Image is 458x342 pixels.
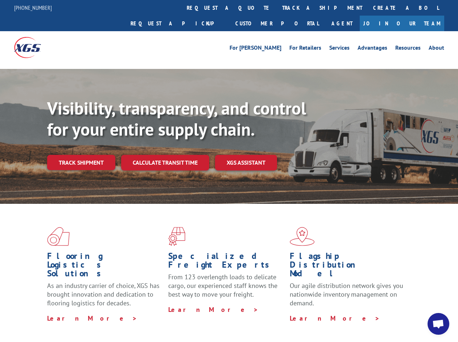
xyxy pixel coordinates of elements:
[329,45,350,53] a: Services
[429,45,444,53] a: About
[395,45,421,53] a: Resources
[47,97,306,140] b: Visibility, transparency, and control for your entire supply chain.
[47,155,115,170] a: Track shipment
[230,16,324,31] a: Customer Portal
[168,227,185,246] img: xgs-icon-focused-on-flooring-red
[14,4,52,11] a: [PHONE_NUMBER]
[290,314,380,322] a: Learn More >
[289,45,321,53] a: For Retailers
[47,281,160,307] span: As an industry carrier of choice, XGS has brought innovation and dedication to flooring logistics...
[290,252,405,281] h1: Flagship Distribution Model
[121,155,209,170] a: Calculate transit time
[47,227,70,246] img: xgs-icon-total-supply-chain-intelligence-red
[324,16,360,31] a: Agent
[168,273,284,305] p: From 123 overlength loads to delicate cargo, our experienced staff knows the best way to move you...
[168,305,259,314] a: Learn More >
[47,314,137,322] a: Learn More >
[215,155,277,170] a: XGS ASSISTANT
[290,227,315,246] img: xgs-icon-flagship-distribution-model-red
[360,16,444,31] a: Join Our Team
[125,16,230,31] a: Request a pickup
[358,45,387,53] a: Advantages
[290,281,403,307] span: Our agile distribution network gives you nationwide inventory management on demand.
[428,313,449,335] div: Open chat
[47,252,163,281] h1: Flooring Logistics Solutions
[168,252,284,273] h1: Specialized Freight Experts
[230,45,281,53] a: For [PERSON_NAME]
